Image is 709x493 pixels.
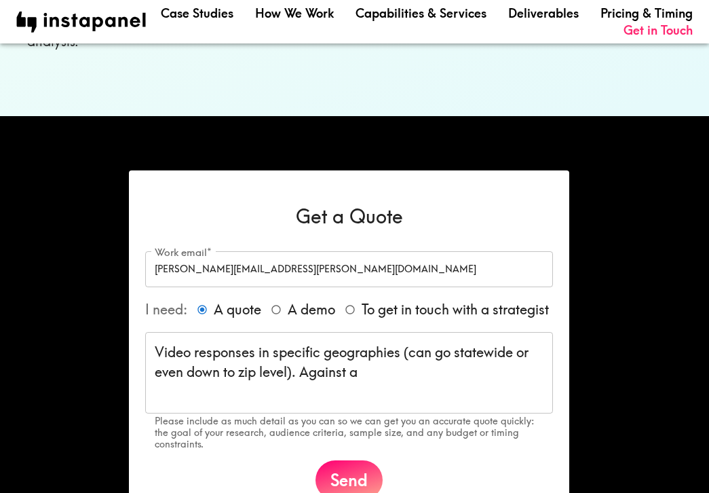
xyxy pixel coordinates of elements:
[288,300,335,319] span: A demo
[600,5,693,22] a: Pricing & Timing
[214,300,261,319] span: A quote
[155,416,543,450] p: Please include as much detail as you can so we can get you an accurate quote quickly: the goal of...
[362,300,549,319] span: To get in touch with a strategist
[161,5,233,22] a: Case Studies
[155,245,211,260] label: Work email*
[16,12,146,33] img: instapanel
[145,203,553,230] h6: Get a Quote
[356,5,486,22] a: Capabilities & Services
[624,22,693,39] a: Get in Touch
[508,5,579,22] a: Deliverables
[145,302,187,318] span: I need:
[255,5,334,22] a: How We Work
